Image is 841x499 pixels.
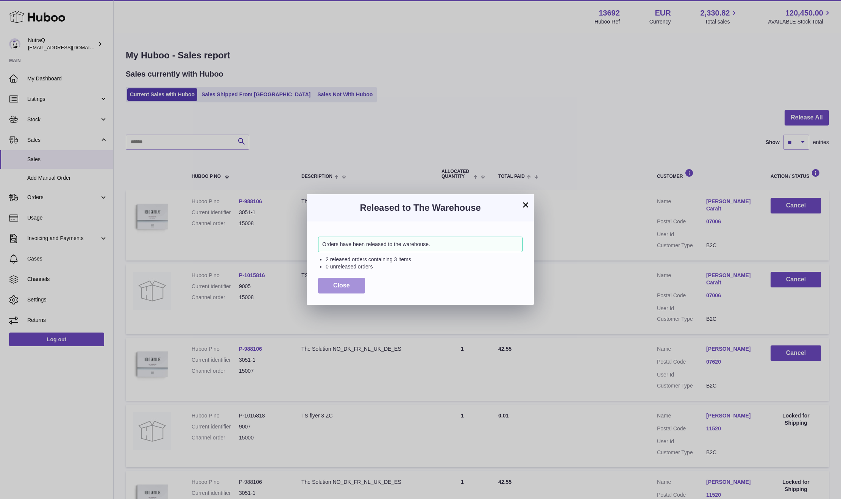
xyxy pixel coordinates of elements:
span: Close [333,282,350,289]
div: Orders have been released to the warehouse. [318,237,523,252]
button: Close [318,278,365,293]
li: 2 released orders containing 3 items [326,256,523,263]
li: 0 unreleased orders [326,263,523,270]
button: × [521,200,530,209]
h3: Released to The Warehouse [318,202,523,214]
